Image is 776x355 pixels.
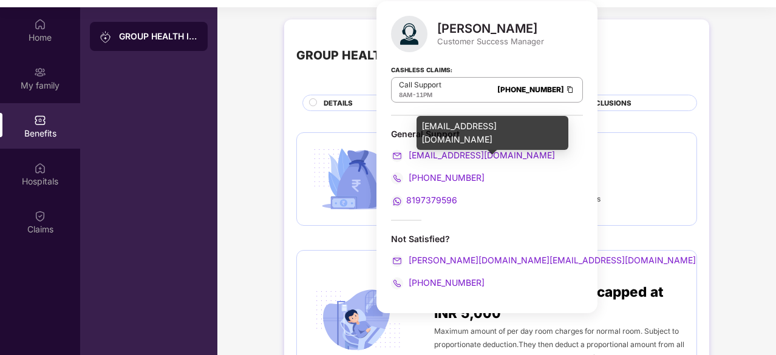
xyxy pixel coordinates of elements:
[391,150,403,162] img: svg+xml;base64,PHN2ZyB4bWxucz0iaHR0cDovL3d3dy53My5vcmcvMjAwMC9zdmciIHdpZHRoPSIyMCIgaGVpZ2h0PSIyMC...
[34,18,46,30] img: svg+xml;base64,PHN2ZyBpZD0iSG9tZSIgeG1sbnM9Imh0dHA6Ly93d3cudzMub3JnLzIwMDAvc3ZnIiB3aWR0aD0iMjAiIG...
[399,80,441,90] p: Call Support
[296,46,464,65] div: GROUP HEALTH INSURANCE
[34,210,46,222] img: svg+xml;base64,PHN2ZyBpZD0iQ2xhaW0iIHhtbG5zPSJodHRwOi8vd3d3LnczLm9yZy8yMDAwL3N2ZyIgd2lkdGg9IjIwIi...
[119,30,198,42] div: GROUP HEALTH INSURANCE
[437,21,544,36] div: [PERSON_NAME]
[391,172,485,183] a: [PHONE_NUMBER]
[391,255,696,265] a: [PERSON_NAME][DOMAIN_NAME][EMAIL_ADDRESS][DOMAIN_NAME]
[309,145,407,214] img: icon
[391,233,583,245] div: Not Satisfied?
[34,114,46,126] img: svg+xml;base64,PHN2ZyBpZD0iQmVuZWZpdHMiIHhtbG5zPSJodHRwOi8vd3d3LnczLm9yZy8yMDAwL3N2ZyIgd2lkdGg9Ij...
[406,195,457,205] span: 8197379596
[406,255,696,265] span: [PERSON_NAME][DOMAIN_NAME][EMAIL_ADDRESS][DOMAIN_NAME]
[34,162,46,174] img: svg+xml;base64,PHN2ZyBpZD0iSG9zcGl0YWxzIiB4bWxucz0iaHR0cDovL3d3dy53My5vcmcvMjAwMC9zdmciIHdpZHRoPS...
[406,277,485,288] span: [PHONE_NUMBER]
[565,84,575,95] img: Clipboard Icon
[391,63,452,76] strong: Cashless Claims:
[391,16,427,52] img: svg+xml;base64,PHN2ZyB4bWxucz0iaHR0cDovL3d3dy53My5vcmcvMjAwMC9zdmciIHhtbG5zOnhsaW5rPSJodHRwOi8vd3...
[417,116,568,150] div: [EMAIL_ADDRESS][DOMAIN_NAME]
[399,91,412,98] span: 8AM
[324,98,353,109] span: DETAILS
[391,150,555,160] a: [EMAIL_ADDRESS][DOMAIN_NAME]
[399,90,441,100] div: -
[34,66,46,78] img: svg+xml;base64,PHN2ZyB3aWR0aD0iMjAiIGhlaWdodD0iMjAiIHZpZXdCb3g9IjAgMCAyMCAyMCIgZmlsbD0ibm9uZSIgeG...
[100,31,112,43] img: svg+xml;base64,PHN2ZyB3aWR0aD0iMjAiIGhlaWdodD0iMjAiIHZpZXdCb3g9IjAgMCAyMCAyMCIgZmlsbD0ibm9uZSIgeG...
[586,98,631,109] span: EXCLUSIONS
[391,128,583,208] div: General Support
[391,195,403,208] img: svg+xml;base64,PHN2ZyB4bWxucz0iaHR0cDovL3d3dy53My5vcmcvMjAwMC9zdmciIHdpZHRoPSIyMCIgaGVpZ2h0PSIyMC...
[391,255,403,267] img: svg+xml;base64,PHN2ZyB4bWxucz0iaHR0cDovL3d3dy53My5vcmcvMjAwMC9zdmciIHdpZHRoPSIyMCIgaGVpZ2h0PSIyMC...
[416,91,432,98] span: 11PM
[309,286,407,354] img: icon
[391,172,403,184] img: svg+xml;base64,PHN2ZyB4bWxucz0iaHR0cDovL3d3dy53My5vcmcvMjAwMC9zdmciIHdpZHRoPSIyMCIgaGVpZ2h0PSIyMC...
[391,277,485,288] a: [PHONE_NUMBER]
[497,85,564,94] a: [PHONE_NUMBER]
[406,150,555,160] span: [EMAIL_ADDRESS][DOMAIN_NAME]
[437,36,544,47] div: Customer Success Manager
[391,128,583,140] div: General Support
[391,277,403,289] img: svg+xml;base64,PHN2ZyB4bWxucz0iaHR0cDovL3d3dy53My5vcmcvMjAwMC9zdmciIHdpZHRoPSIyMCIgaGVpZ2h0PSIyMC...
[391,195,457,205] a: 8197379596
[406,172,485,183] span: [PHONE_NUMBER]
[391,233,583,289] div: Not Satisfied?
